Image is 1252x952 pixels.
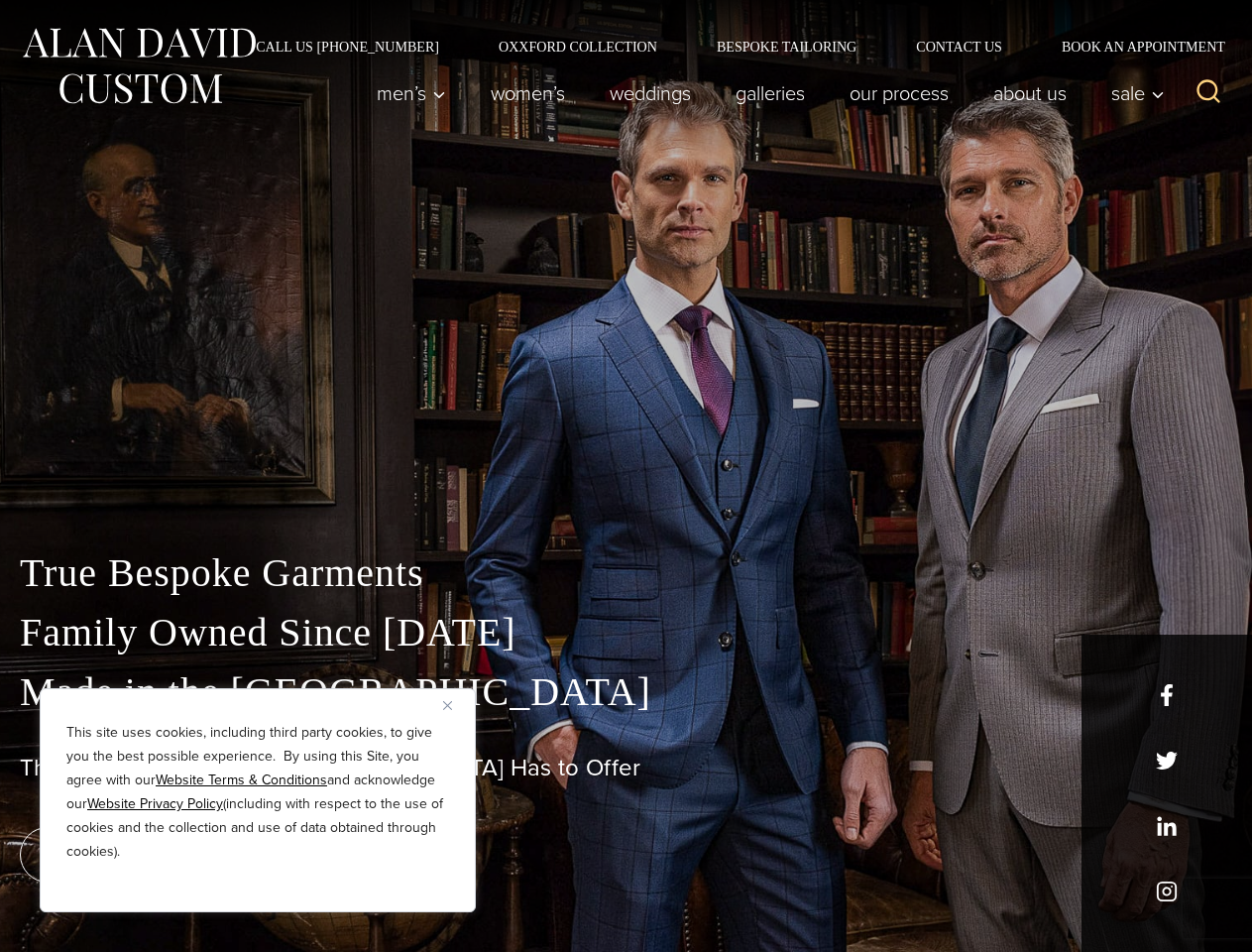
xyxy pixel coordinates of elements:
a: Women’s [469,73,588,113]
img: Alan David Custom [20,22,258,110]
a: Bespoke Tailoring [687,40,886,54]
a: About Us [971,73,1089,113]
p: This site uses cookies, including third party cookies, to give you the best possible experience. ... [66,721,449,864]
a: book an appointment [20,827,297,883]
span: Sale [1111,83,1165,103]
a: Our Process [828,73,971,113]
p: True Bespoke Garments Family Owned Since [DATE] Made in the [GEOGRAPHIC_DATA] [20,543,1232,722]
a: Galleries [714,73,828,113]
h1: The Best Custom Suits [GEOGRAPHIC_DATA] Has to Offer [20,754,1232,782]
span: Men’s [377,83,446,103]
a: Website Terms & Conditions [156,770,327,790]
nav: Primary Navigation [355,73,1176,113]
a: Book an Appointment [1032,40,1232,54]
a: weddings [588,73,714,113]
button: View Search Form [1185,69,1232,117]
a: Website Privacy Policy [87,793,223,814]
img: Close [443,701,452,710]
button: Close [443,693,467,717]
a: Oxxford Collection [469,40,687,54]
a: Call Us [PHONE_NUMBER] [226,40,469,54]
a: Contact Us [886,40,1032,54]
nav: Secondary Navigation [226,40,1232,54]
